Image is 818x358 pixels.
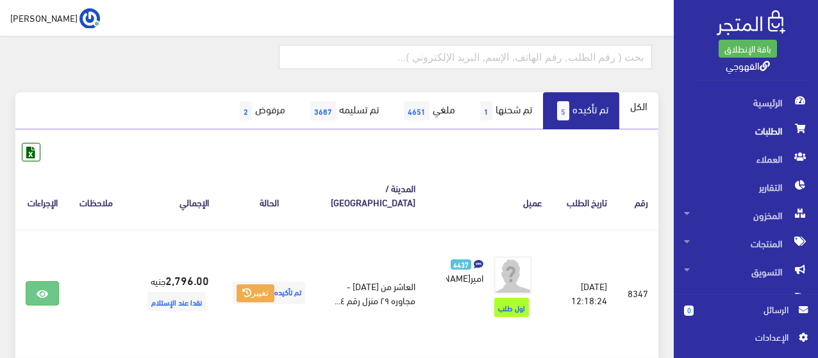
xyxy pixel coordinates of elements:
[694,330,788,344] span: اﻹعدادات
[123,161,219,229] th: اﻹجمالي
[704,302,789,316] span: الرسائل
[684,201,808,229] span: المخزون
[147,292,206,311] span: نقدا عند الإستلام
[480,101,492,120] span: 1
[237,284,274,302] button: تغيير
[674,286,818,314] a: المحتوى
[674,88,818,117] a: الرئيسية
[466,92,543,129] a: تم شحنها1
[684,173,808,201] span: التقارير
[684,302,808,330] a: 0 الرسائل
[684,305,694,316] span: 0
[553,229,617,357] td: [DATE] 12:18:24
[69,161,123,229] th: ملاحظات
[617,161,658,229] th: رقم
[404,101,430,120] span: 4651
[226,92,296,129] a: مرفوض2
[165,272,209,288] strong: 2,796.00
[674,173,818,201] a: التقارير
[684,286,808,314] span: المحتوى
[219,161,319,229] th: الحالة
[684,229,808,257] span: المنتجات
[319,229,426,357] td: العاشر من [DATE] - مجاوره ٢٩ منزل رقم ٤...
[296,92,390,129] a: تم تسليمه3687
[15,161,69,229] th: الإجراءات
[557,101,569,120] span: 5
[674,117,818,145] a: الطلبات
[240,101,252,120] span: 2
[684,88,808,117] span: الرئيسية
[494,256,532,295] img: avatar.png
[684,117,808,145] span: الطلبات
[674,229,818,257] a: المنتجات
[15,270,64,319] iframe: Drift Widget Chat Controller
[717,10,785,35] img: .
[619,92,658,119] a: الكل
[123,229,219,357] td: جنيه
[719,40,777,58] a: باقة الإنطلاق
[10,10,78,26] span: [PERSON_NAME]
[10,8,100,28] a: ... [PERSON_NAME]
[684,330,808,350] a: اﻹعدادات
[446,256,483,284] a: 4437 امير[PERSON_NAME]
[279,45,653,69] input: بحث ( رقم الطلب, رقم الهاتف, الإسم, البريد اﻹلكتروني )...
[617,229,658,357] td: 8347
[319,161,426,229] th: المدينة / [GEOGRAPHIC_DATA]
[426,161,553,229] th: عميل
[233,282,305,304] span: تم تأكيده
[726,56,770,74] a: القهوجي
[674,145,818,173] a: العملاء
[684,257,808,286] span: التسويق
[79,8,100,29] img: ...
[390,92,466,129] a: ملغي4651
[553,161,617,229] th: تاريخ الطلب
[310,101,336,120] span: 3687
[674,201,818,229] a: المخزون
[494,298,529,317] span: اول طلب
[684,145,808,173] span: العملاء
[543,92,619,129] a: تم تأكيده5
[451,259,472,270] span: 4437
